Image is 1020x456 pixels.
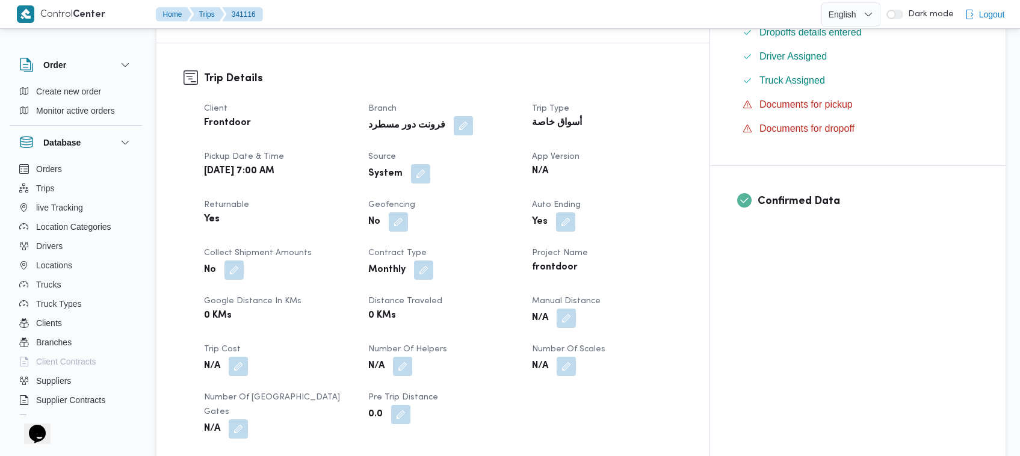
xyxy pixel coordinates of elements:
[738,95,978,114] button: Documents for pickup
[19,135,132,150] button: Database
[14,352,137,371] button: Client Contracts
[759,97,853,112] span: Documents for pickup
[14,198,137,217] button: live Tracking
[759,73,825,88] span: Truck Assigned
[19,58,132,72] button: Order
[14,217,137,236] button: Location Categories
[204,422,220,436] b: N/A
[14,82,137,101] button: Create new order
[36,181,55,196] span: Trips
[532,116,582,131] b: أسواق خاصة
[36,200,83,215] span: live Tracking
[368,263,406,277] b: Monthly
[36,335,72,350] span: Branches
[738,23,978,42] button: Dropoffs details entered
[532,201,581,209] span: Auto Ending
[36,239,63,253] span: Drivers
[12,408,51,444] iframe: chat widget
[14,294,137,313] button: Truck Types
[532,297,601,305] span: Manual Distance
[204,164,274,179] b: [DATE] 7:00 AM
[738,119,978,138] button: Documents for dropoff
[960,2,1010,26] button: Logout
[14,410,137,429] button: Devices
[368,249,427,257] span: Contract Type
[156,7,192,22] button: Home
[204,393,340,416] span: Number of [GEOGRAPHIC_DATA] Gates
[903,10,954,19] span: Dark mode
[14,179,137,198] button: Trips
[759,49,827,64] span: Driver Assigned
[204,116,251,131] b: Frontdoor
[759,27,862,37] span: Dropoffs details entered
[759,123,855,134] span: Documents for dropoff
[532,164,548,179] b: N/A
[14,101,137,120] button: Monitor active orders
[368,345,447,353] span: Number of Helpers
[738,71,978,90] button: Truck Assigned
[532,153,580,161] span: App Version
[36,103,115,118] span: Monitor active orders
[14,333,137,352] button: Branches
[204,345,241,353] span: Trip Cost
[368,105,397,112] span: Branch
[532,260,578,275] b: frontdoor
[36,354,96,369] span: Client Contracts
[532,359,548,374] b: N/A
[368,297,442,305] span: Distance Traveled
[979,7,1005,22] span: Logout
[43,135,81,150] h3: Database
[204,297,301,305] span: Google distance in KMs
[36,393,105,407] span: Supplier Contracts
[36,277,61,292] span: Trucks
[204,105,227,112] span: Client
[368,359,385,374] b: N/A
[368,215,380,229] b: No
[10,82,142,125] div: Order
[14,275,137,294] button: Trucks
[532,249,588,257] span: Project Name
[532,215,548,229] b: Yes
[17,5,34,23] img: X8yXhbKr1z7QwAAAABJRU5ErkJggg==
[36,84,101,99] span: Create new order
[204,249,312,257] span: Collect Shipment Amounts
[759,51,827,61] span: Driver Assigned
[368,407,383,422] b: 0.0
[368,201,415,209] span: Geofencing
[532,311,548,325] b: N/A
[36,220,111,234] span: Location Categories
[190,7,224,22] button: Trips
[759,25,862,40] span: Dropoffs details entered
[204,153,284,161] span: Pickup date & time
[36,162,62,176] span: Orders
[759,99,853,109] span: Documents for pickup
[36,297,81,311] span: Truck Types
[204,70,682,87] h3: Trip Details
[368,167,403,181] b: System
[14,390,137,410] button: Supplier Contracts
[758,193,978,209] h3: Confirmed Data
[759,122,855,136] span: Documents for dropoff
[10,159,142,420] div: Database
[368,119,445,133] b: فرونت دور مسطرد
[36,258,72,273] span: Locations
[36,412,66,427] span: Devices
[43,58,66,72] h3: Order
[14,371,137,390] button: Suppliers
[14,159,137,179] button: Orders
[368,393,438,401] span: Pre Trip Distance
[759,75,825,85] span: Truck Assigned
[222,7,263,22] button: 341116
[368,153,396,161] span: Source
[204,309,232,323] b: 0 KMs
[368,309,396,323] b: 0 KMs
[204,359,220,374] b: N/A
[532,105,569,112] span: Trip Type
[73,10,105,19] b: Center
[14,313,137,333] button: Clients
[532,345,605,353] span: Number of Scales
[36,374,71,388] span: Suppliers
[204,201,249,209] span: Returnable
[204,212,220,227] b: Yes
[14,236,137,256] button: Drivers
